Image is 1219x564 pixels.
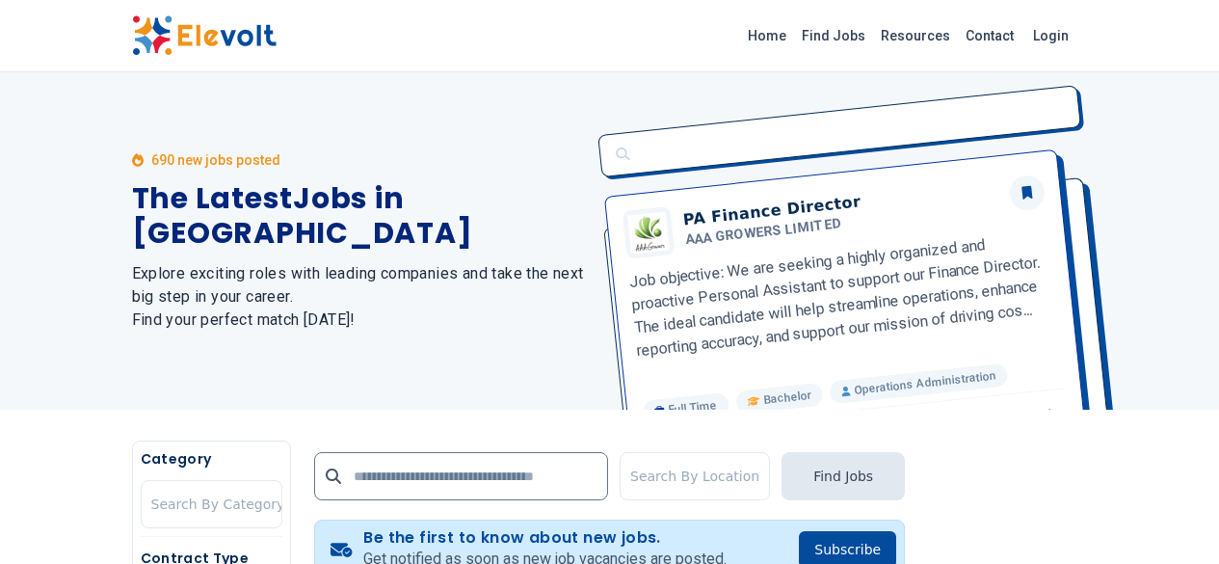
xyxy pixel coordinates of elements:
[958,20,1021,51] a: Contact
[1021,16,1080,55] a: Login
[794,20,873,51] a: Find Jobs
[141,449,282,469] h5: Category
[740,20,794,51] a: Home
[873,20,958,51] a: Resources
[132,15,277,56] img: Elevolt
[782,452,905,500] button: Find Jobs
[132,262,587,332] h2: Explore exciting roles with leading companies and take the next big step in your career. Find you...
[363,528,727,548] h4: Be the first to know about new jobs.
[132,181,587,251] h1: The Latest Jobs in [GEOGRAPHIC_DATA]
[151,150,280,170] p: 690 new jobs posted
